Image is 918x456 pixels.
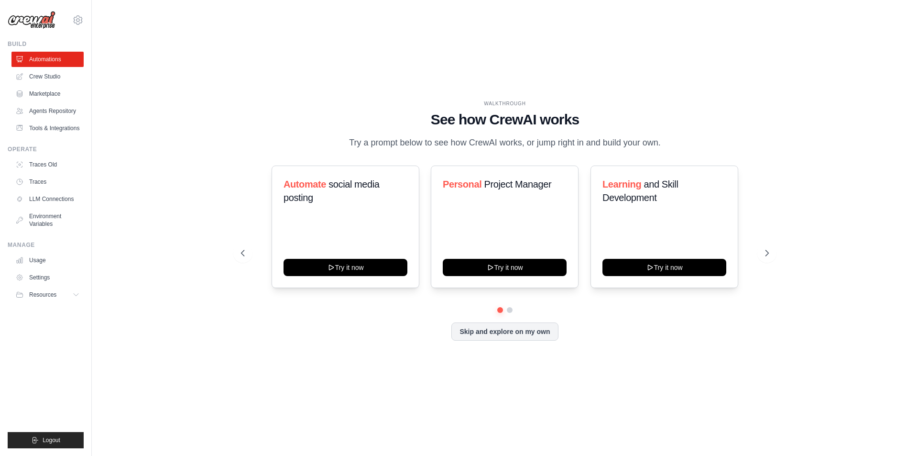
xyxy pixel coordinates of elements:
a: Traces [11,174,84,189]
h1: See how CrewAI works [241,111,769,128]
span: Automate [284,179,326,189]
a: Crew Studio [11,69,84,84]
div: Build [8,40,84,48]
span: social media posting [284,179,380,203]
a: Environment Variables [11,209,84,232]
span: Project Manager [484,179,552,189]
button: Logout [8,432,84,448]
a: Automations [11,52,84,67]
button: Try it now [443,259,567,276]
a: Agents Repository [11,103,84,119]
span: Logout [43,436,60,444]
a: Settings [11,270,84,285]
a: Tools & Integrations [11,121,84,136]
img: Logo [8,11,55,29]
div: Manage [8,241,84,249]
span: and Skill Development [602,179,678,203]
span: Learning [602,179,641,189]
p: Try a prompt below to see how CrewAI works, or jump right in and build your own. [344,136,666,150]
a: Traces Old [11,157,84,172]
a: Usage [11,253,84,268]
div: WALKTHROUGH [241,100,769,107]
div: Operate [8,145,84,153]
button: Try it now [602,259,726,276]
span: Personal [443,179,481,189]
button: Resources [11,287,84,302]
button: Skip and explore on my own [451,323,558,341]
button: Try it now [284,259,407,276]
a: Marketplace [11,86,84,101]
span: Resources [29,291,56,299]
a: LLM Connections [11,191,84,207]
